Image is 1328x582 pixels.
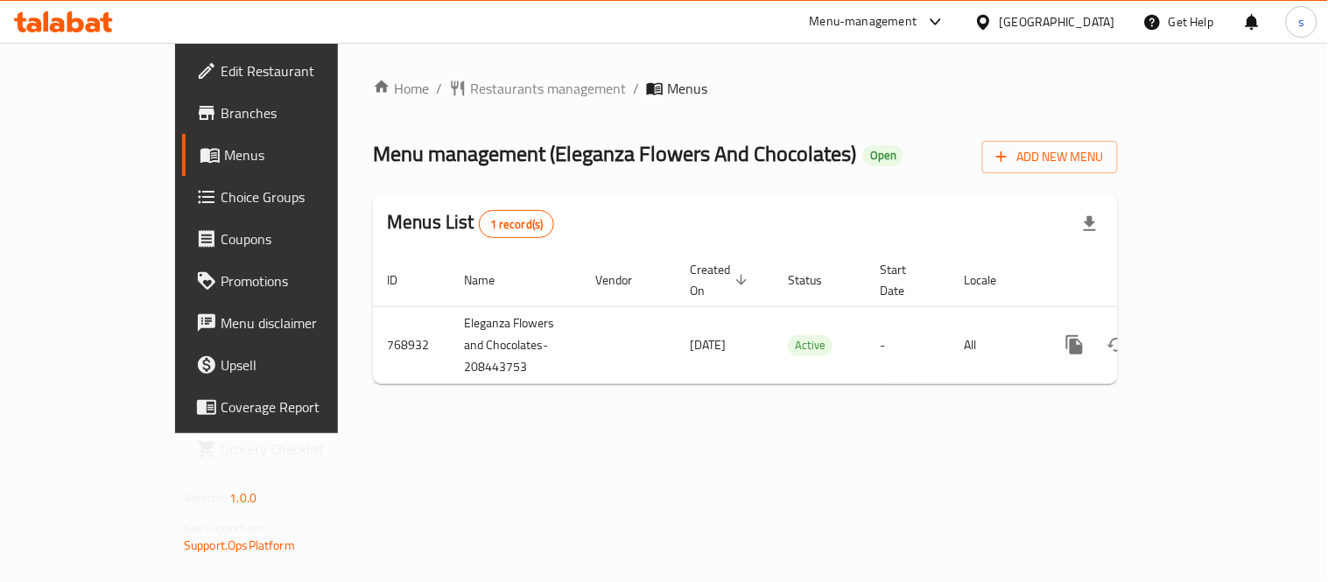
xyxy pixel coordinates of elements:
[1069,203,1111,245] div: Export file
[221,60,383,81] span: Edit Restaurant
[1096,324,1138,366] button: Change Status
[479,210,555,238] div: Total records count
[184,534,295,557] a: Support.OpsPlatform
[373,78,1118,99] nav: breadcrumb
[221,186,383,207] span: Choice Groups
[690,333,726,356] span: [DATE]
[184,516,264,539] span: Get support on:
[229,487,256,509] span: 1.0.0
[880,259,929,301] span: Start Date
[224,144,383,165] span: Menus
[221,438,383,459] span: Grocery Checklist
[387,209,554,238] h2: Menus List
[182,92,397,134] a: Branches
[450,306,581,383] td: Eleganza Flowers and Chocolates-208443753
[182,344,397,386] a: Upsell
[182,260,397,302] a: Promotions
[1298,12,1304,32] span: s
[373,78,429,99] a: Home
[182,218,397,260] a: Coupons
[464,270,517,291] span: Name
[1040,254,1236,307] th: Actions
[184,487,227,509] span: Version:
[221,228,383,249] span: Coupons
[788,270,845,291] span: Status
[470,78,626,99] span: Restaurants management
[449,78,626,99] a: Restaurants management
[633,78,639,99] li: /
[866,306,950,383] td: -
[810,11,917,32] div: Menu-management
[182,50,397,92] a: Edit Restaurant
[221,354,383,375] span: Upsell
[221,102,383,123] span: Branches
[982,141,1118,173] button: Add New Menu
[667,78,707,99] span: Menus
[964,270,1019,291] span: Locale
[480,216,554,233] span: 1 record(s)
[788,335,833,356] div: Active
[182,176,397,218] a: Choice Groups
[863,148,903,163] span: Open
[436,78,442,99] li: /
[182,386,397,428] a: Coverage Report
[221,396,383,417] span: Coverage Report
[1054,324,1096,366] button: more
[387,270,420,291] span: ID
[595,270,655,291] span: Vendor
[221,270,383,291] span: Promotions
[788,335,833,355] span: Active
[182,428,397,470] a: Grocery Checklist
[863,145,903,166] div: Open
[690,259,753,301] span: Created On
[950,306,1040,383] td: All
[373,306,450,383] td: 768932
[221,312,383,333] span: Menu disclaimer
[373,254,1236,384] table: enhanced table
[373,134,856,173] span: Menu management ( Eleganza Flowers And Chocolates )
[182,302,397,344] a: Menu disclaimer
[1000,12,1115,32] div: [GEOGRAPHIC_DATA]
[996,146,1104,168] span: Add New Menu
[182,134,397,176] a: Menus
